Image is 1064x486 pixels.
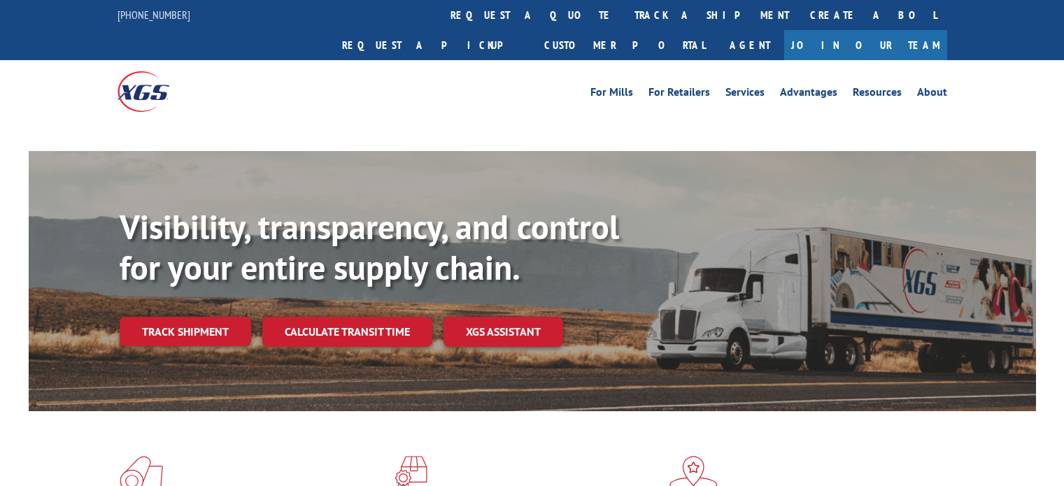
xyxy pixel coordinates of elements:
a: Agent [716,30,784,60]
a: Services [725,87,765,102]
a: Resources [853,87,902,102]
a: For Mills [590,87,633,102]
a: Request a pickup [332,30,534,60]
a: Advantages [780,87,837,102]
b: Visibility, transparency, and control for your entire supply chain. [120,205,619,289]
a: Customer Portal [534,30,716,60]
a: For Retailers [648,87,710,102]
a: [PHONE_NUMBER] [118,8,190,22]
a: About [917,87,947,102]
a: Join Our Team [784,30,947,60]
a: Calculate transit time [262,317,432,347]
a: XGS ASSISTANT [444,317,563,347]
a: Track shipment [120,317,251,346]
